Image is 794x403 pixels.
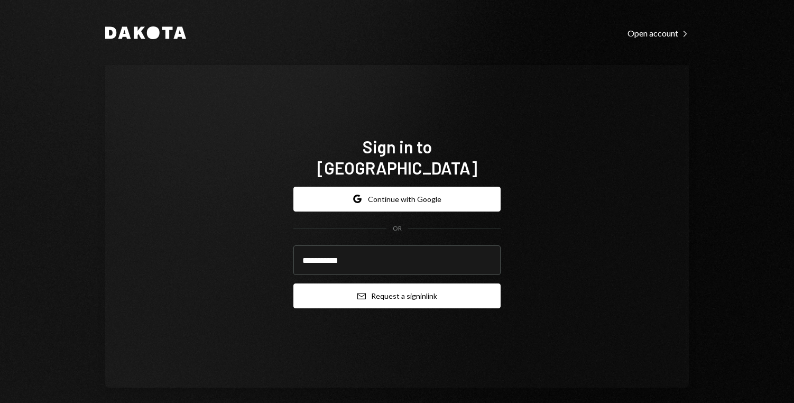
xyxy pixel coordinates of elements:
[293,187,501,212] button: Continue with Google
[393,224,402,233] div: OR
[293,283,501,308] button: Request a signinlink
[627,28,689,39] div: Open account
[293,136,501,178] h1: Sign in to [GEOGRAPHIC_DATA]
[627,27,689,39] a: Open account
